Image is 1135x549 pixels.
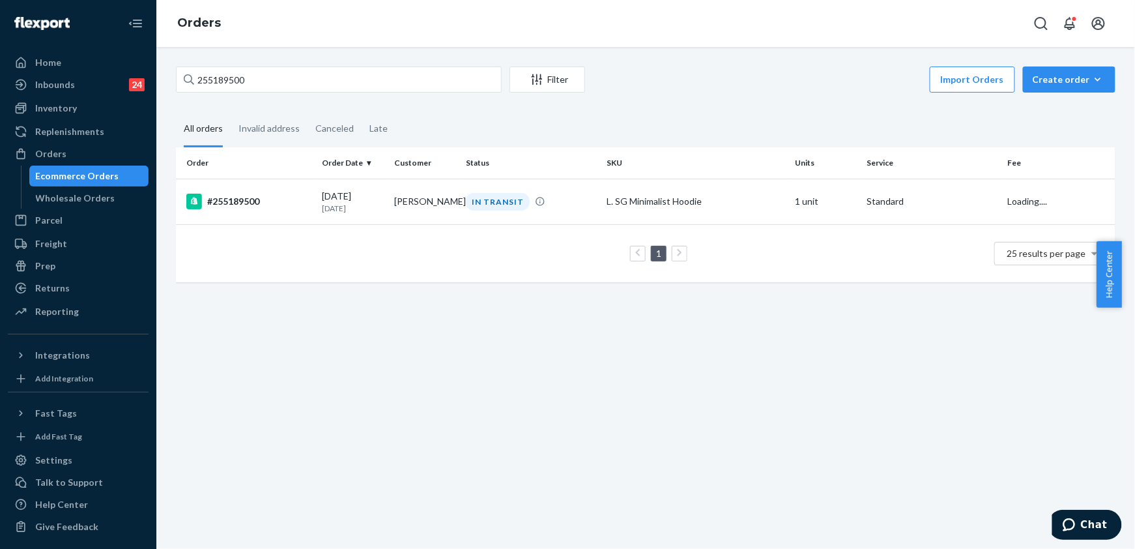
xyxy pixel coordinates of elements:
th: SKU [602,147,790,179]
a: Home [8,52,149,73]
td: Loading.... [1003,179,1115,224]
a: Page 1 is your current page [654,248,664,259]
p: [DATE] [322,203,384,214]
a: Prep [8,256,149,276]
a: Settings [8,450,149,471]
a: Freight [8,233,149,254]
button: Create order [1023,67,1115,93]
a: Returns [8,278,149,299]
div: Prep [35,260,55,273]
button: Talk to Support [8,472,149,493]
ol: breadcrumbs [167,5,231,42]
div: Help Center [35,498,88,511]
button: Fast Tags [8,403,149,424]
th: Units [790,147,862,179]
a: Inventory [8,98,149,119]
div: Fast Tags [35,407,77,420]
a: Orders [8,143,149,164]
div: Invalid address [238,111,300,145]
a: Wholesale Orders [29,188,149,209]
th: Status [461,147,601,179]
div: IN TRANSIT [466,193,530,211]
th: Order [176,147,317,179]
div: Replenishments [35,125,104,138]
div: [DATE] [322,190,384,214]
div: Add Fast Tag [35,431,82,442]
a: Parcel [8,210,149,231]
span: 25 results per page [1007,248,1086,259]
div: Ecommerce Orders [36,170,119,183]
th: Service [862,147,1003,179]
iframe: Opens a widget where you can chat to one of our agents [1052,510,1122,542]
button: Close Navigation [122,10,149,37]
button: Integrations [8,345,149,366]
div: Settings [35,454,72,467]
a: Orders [177,16,221,30]
a: Reporting [8,301,149,322]
div: Parcel [35,214,63,227]
div: Freight [35,237,67,250]
div: Returns [35,282,70,295]
div: Give Feedback [35,520,98,533]
div: Customer [394,157,456,168]
a: Add Fast Tag [8,429,149,445]
a: Help Center [8,494,149,515]
div: Home [35,56,61,69]
input: Search orders [176,67,502,93]
div: Wholesale Orders [36,192,115,205]
div: Late [369,111,388,145]
div: All orders [184,111,223,147]
th: Order Date [317,147,389,179]
div: Inbounds [35,78,75,91]
div: Orders [35,147,66,160]
th: Fee [1003,147,1115,179]
button: Open account menu [1085,10,1112,37]
div: Integrations [35,349,90,362]
td: [PERSON_NAME] [389,179,461,224]
div: 24 [129,78,145,91]
div: Filter [510,73,584,86]
div: Reporting [35,305,79,318]
div: L. SG Minimalist Hoodie [607,195,784,208]
button: Give Feedback [8,516,149,537]
div: Create order [1033,73,1106,86]
button: Filter [510,67,585,93]
button: Help Center [1097,241,1122,308]
p: Standard [867,195,998,208]
a: Replenishments [8,121,149,142]
button: Open Search Box [1028,10,1054,37]
div: Canceled [315,111,354,145]
img: Flexport logo [14,17,70,30]
div: Inventory [35,102,77,115]
td: 1 unit [790,179,862,224]
a: Ecommerce Orders [29,166,149,186]
button: Open notifications [1057,10,1083,37]
button: Import Orders [930,67,1015,93]
a: Add Integration [8,371,149,387]
div: Add Integration [35,373,93,384]
div: Talk to Support [35,476,103,489]
a: Inbounds24 [8,74,149,95]
div: #255189500 [186,194,311,209]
